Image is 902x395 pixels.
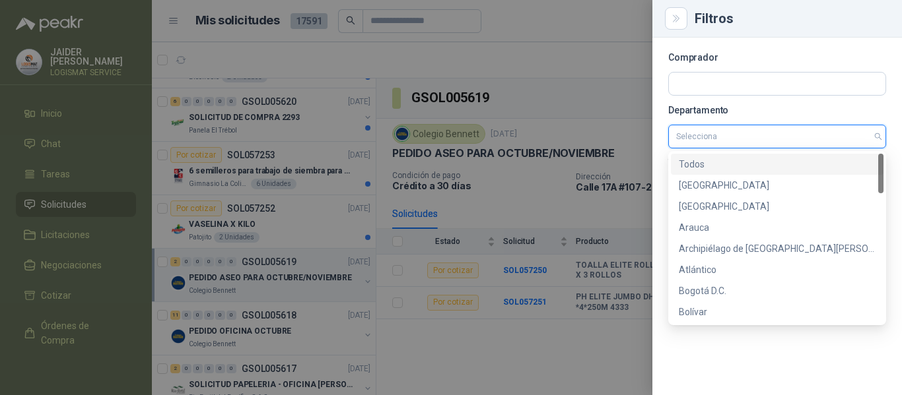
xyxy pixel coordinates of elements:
div: Arauca [671,217,884,238]
p: Departamento [668,106,886,114]
div: Todos [671,154,884,175]
div: Atlántico [671,259,884,280]
div: Archipiélago de San Andrés, Providencia y Santa Catalina [671,238,884,259]
div: Todos [679,157,876,171]
div: Archipiélago de [GEOGRAPHIC_DATA][PERSON_NAME], Providencia y [GEOGRAPHIC_DATA][PERSON_NAME] [679,241,876,256]
div: Bolívar [679,305,876,319]
div: Atlántico [679,262,876,277]
div: Arauca [679,220,876,235]
div: [GEOGRAPHIC_DATA] [679,178,876,193]
p: Comprador [668,53,886,61]
button: Close [668,11,684,26]
div: Bolívar [671,301,884,322]
div: Bogotá D.C. [679,284,876,298]
div: [GEOGRAPHIC_DATA] [679,199,876,214]
div: Filtros [695,12,886,25]
div: Antioquia [671,196,884,217]
div: Bogotá D.C. [671,280,884,301]
div: Amazonas [671,175,884,196]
